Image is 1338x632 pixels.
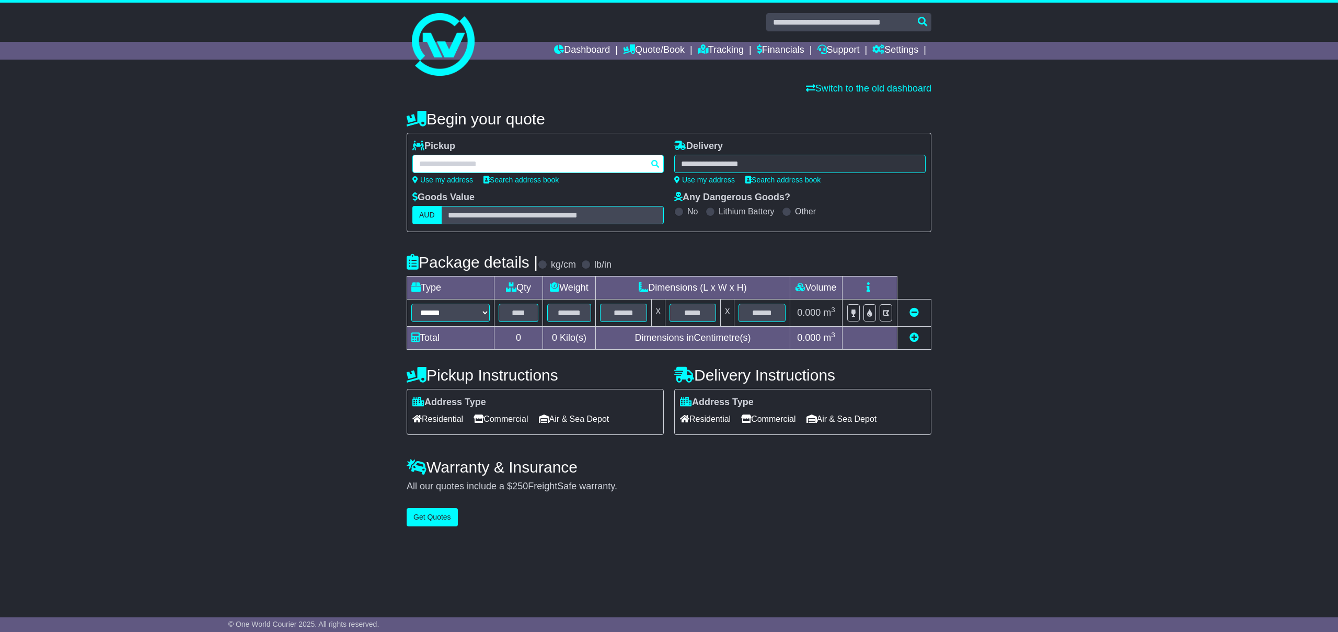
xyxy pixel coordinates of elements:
h4: Delivery Instructions [674,366,931,384]
label: AUD [412,206,442,224]
td: x [721,300,734,327]
span: m [823,332,835,343]
a: Remove this item [909,307,919,318]
sup: 3 [831,331,835,339]
a: Switch to the old dashboard [806,83,931,94]
label: Address Type [680,397,754,408]
a: Support [817,42,860,60]
span: Air & Sea Depot [539,411,609,427]
a: Search address book [745,176,821,184]
td: Total [407,327,494,350]
a: Use my address [412,176,473,184]
a: Tracking [698,42,744,60]
label: No [687,206,698,216]
td: 0 [494,327,543,350]
a: Dashboard [554,42,610,60]
label: Lithium Battery [719,206,775,216]
td: x [651,300,665,327]
h4: Package details | [407,254,538,271]
span: 0.000 [797,307,821,318]
a: Add new item [909,332,919,343]
div: All our quotes include a $ FreightSafe warranty. [407,481,931,492]
td: Volume [790,277,842,300]
span: Commercial [741,411,795,427]
sup: 3 [831,306,835,314]
span: m [823,307,835,318]
label: Other [795,206,816,216]
td: Kilo(s) [543,327,596,350]
span: Commercial [474,411,528,427]
h4: Warranty & Insurance [407,458,931,476]
td: Dimensions (L x W x H) [595,277,790,300]
a: Quote/Book [623,42,685,60]
label: Delivery [674,141,723,152]
label: Pickup [412,141,455,152]
td: Weight [543,277,596,300]
typeahead: Please provide city [412,155,664,173]
label: Goods Value [412,192,475,203]
span: 0.000 [797,332,821,343]
h4: Pickup Instructions [407,366,664,384]
span: Air & Sea Depot [806,411,877,427]
label: Address Type [412,397,486,408]
span: © One World Courier 2025. All rights reserved. [228,620,379,628]
td: Dimensions in Centimetre(s) [595,327,790,350]
a: Search address book [483,176,559,184]
a: Use my address [674,176,735,184]
a: Financials [757,42,804,60]
span: 0 [552,332,557,343]
button: Get Quotes [407,508,458,526]
h4: Begin your quote [407,110,931,128]
label: lb/in [594,259,612,271]
label: Any Dangerous Goods? [674,192,790,203]
label: kg/cm [551,259,576,271]
span: Residential [680,411,731,427]
span: Residential [412,411,463,427]
td: Qty [494,277,543,300]
span: 250 [512,481,528,491]
a: Settings [872,42,918,60]
td: Type [407,277,494,300]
